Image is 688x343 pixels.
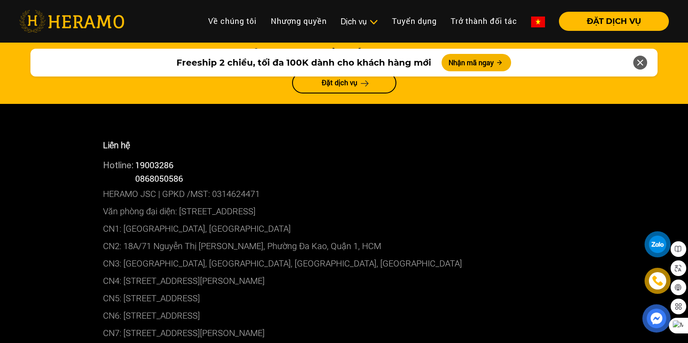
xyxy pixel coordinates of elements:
p: Văn phòng đại diện: [STREET_ADDRESS] [103,203,585,220]
p: Liên hệ [103,139,585,152]
div: Dịch vụ [341,16,378,27]
img: subToggleIcon [369,18,378,27]
p: CN2: 18A/71 Nguyễn Thị [PERSON_NAME], Phường Đa Kao, Quận 1, HCM [103,237,585,255]
a: Về chúng tôi [201,12,264,30]
p: CN4: [STREET_ADDRESS][PERSON_NAME] [103,272,585,290]
p: CN7: [STREET_ADDRESS][PERSON_NAME] [103,324,585,342]
a: ĐẶT DỊCH VỤ [552,17,669,25]
img: heramo-logo.png [19,10,124,33]
span: Hotline: [103,160,133,170]
span: Freeship 2 chiều, tối đa 100K dành cho khách hàng mới [176,56,431,69]
p: CN1: [GEOGRAPHIC_DATA], [GEOGRAPHIC_DATA] [103,220,585,237]
p: CN6: [STREET_ADDRESS] [103,307,585,324]
span: 0868050586 [135,173,183,184]
p: CN3: [GEOGRAPHIC_DATA], [GEOGRAPHIC_DATA], [GEOGRAPHIC_DATA], [GEOGRAPHIC_DATA] [103,255,585,272]
a: Đặt dịch vụ [292,72,396,93]
button: Nhận mã ngay [442,54,511,71]
a: Nhượng quyền [264,12,334,30]
p: HERAMO JSC | GPKD /MST: 0314624471 [103,185,585,203]
p: CN5: [STREET_ADDRESS] [103,290,585,307]
a: phone-icon [646,269,669,293]
button: ĐẶT DỊCH VỤ [559,12,669,31]
img: arrow-next [361,80,369,87]
img: vn-flag.png [531,17,545,27]
a: 19003286 [135,159,173,170]
a: Tuyển dụng [385,12,444,30]
a: Trở thành đối tác [444,12,524,30]
img: phone-icon [653,276,662,286]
